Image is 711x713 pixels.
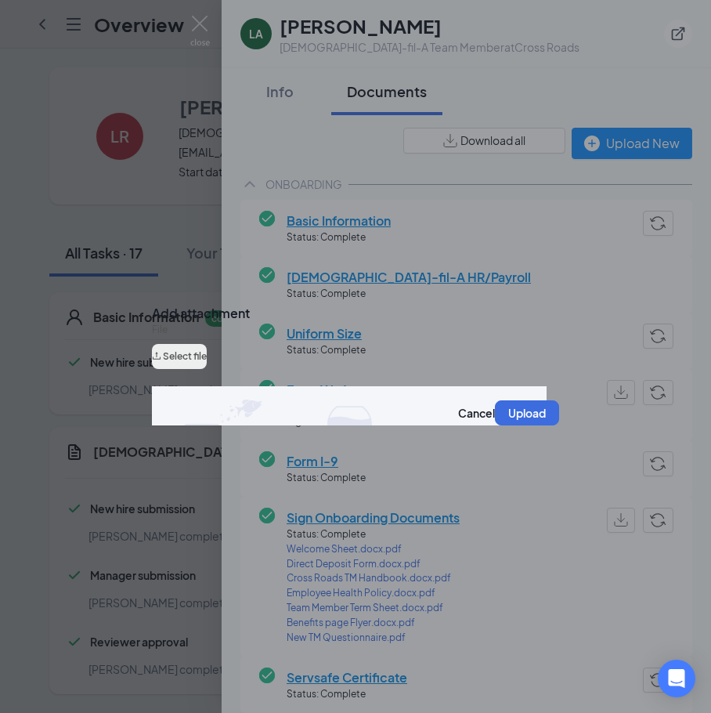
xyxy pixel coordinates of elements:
div: Open Intercom Messenger [658,660,695,697]
button: Cancel [458,404,495,422]
button: Upload [495,400,559,425]
h3: Add attachment [152,305,250,322]
button: upload Select file [152,344,207,369]
label: File [152,324,168,335]
span: upload Select file [152,350,207,362]
span: upload [152,351,161,360]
